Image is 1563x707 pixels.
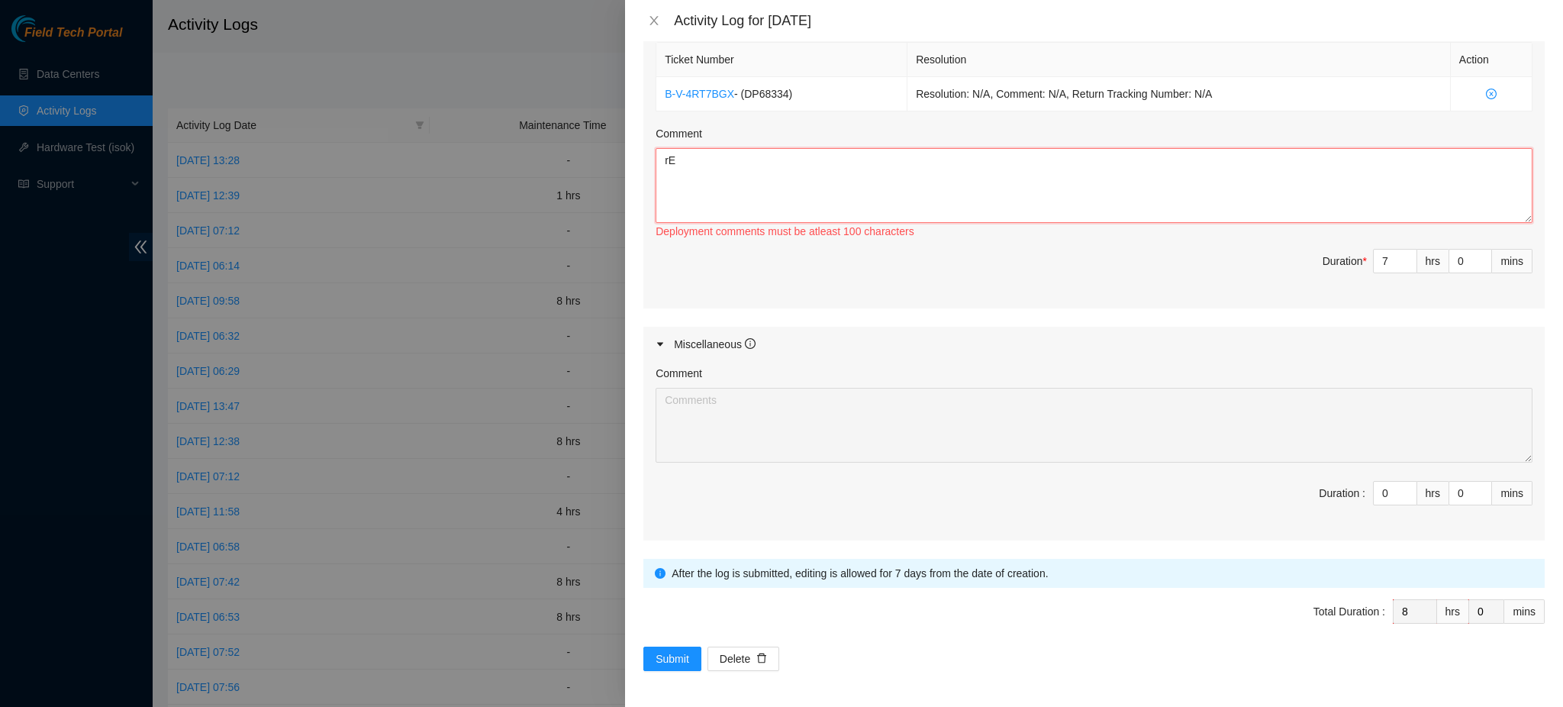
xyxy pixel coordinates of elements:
span: info-circle [745,338,756,349]
th: Action [1451,43,1532,77]
div: Total Duration : [1313,603,1385,620]
div: Activity Log for [DATE] [674,12,1545,29]
div: Miscellaneous [674,336,756,353]
span: - ( DP68334 ) [734,88,792,100]
th: Ticket Number [656,43,907,77]
div: mins [1504,599,1545,624]
th: Resolution [907,43,1451,77]
div: hrs [1437,599,1469,624]
label: Comment [656,365,702,382]
div: mins [1492,481,1532,505]
div: Deployment comments must be atleast 100 characters [656,223,1532,240]
span: Submit [656,651,689,667]
button: Close [643,14,665,28]
textarea: Comment [656,148,1532,223]
a: B-V-4RT7BGX [665,88,734,100]
span: delete [756,653,767,665]
label: Comment [656,125,702,142]
div: Duration : [1319,485,1365,502]
div: After the log is submitted, editing is allowed for 7 days from the date of creation. [672,565,1533,582]
div: hrs [1417,481,1449,505]
span: caret-right [656,340,665,349]
td: Resolution: N/A, Comment: N/A, Return Tracking Number: N/A [907,77,1451,111]
div: mins [1492,249,1532,273]
span: close-circle [1459,89,1523,99]
span: close [648,15,660,27]
div: hrs [1417,249,1449,273]
span: Delete [720,651,750,667]
div: Duration [1323,253,1367,270]
button: Deletedelete [707,647,779,671]
span: info-circle [655,568,665,579]
div: Miscellaneous info-circle [643,327,1545,362]
textarea: Comment [656,388,1532,463]
button: Submit [643,647,701,671]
